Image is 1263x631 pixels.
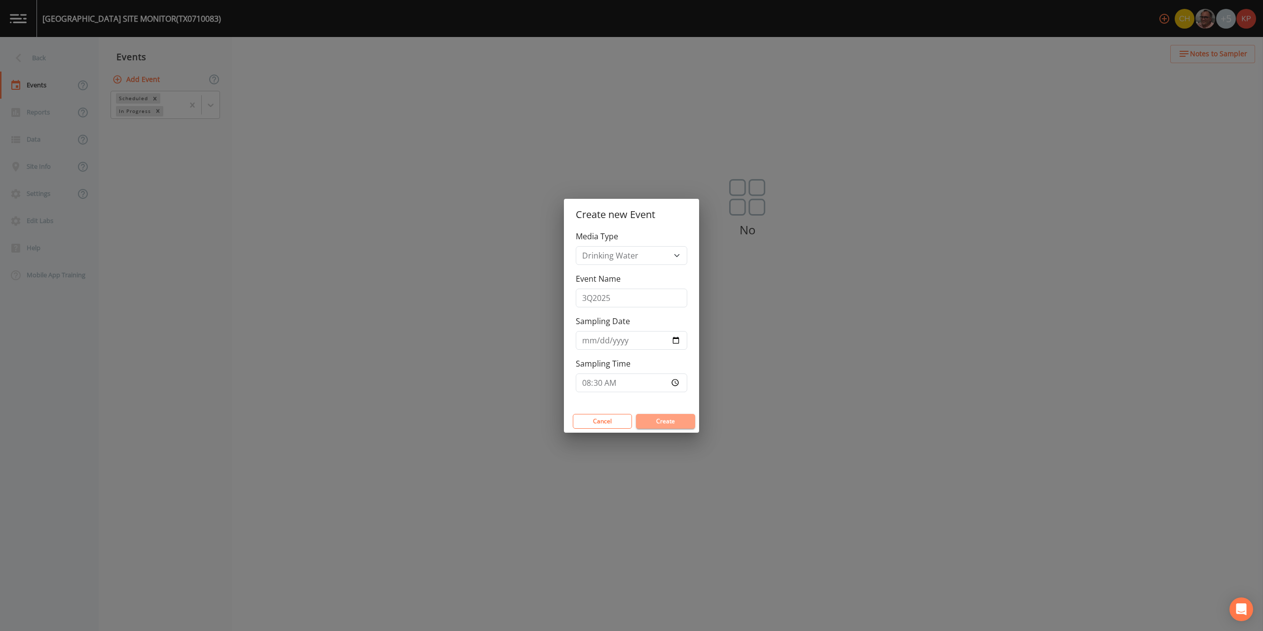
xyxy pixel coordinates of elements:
div: Open Intercom Messenger [1229,597,1253,621]
label: Event Name [576,273,621,285]
button: Cancel [573,414,632,429]
label: Media Type [576,230,618,242]
button: Create [636,414,695,429]
h2: Create new Event [564,199,699,230]
label: Sampling Time [576,358,631,370]
label: Sampling Date [576,315,630,327]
